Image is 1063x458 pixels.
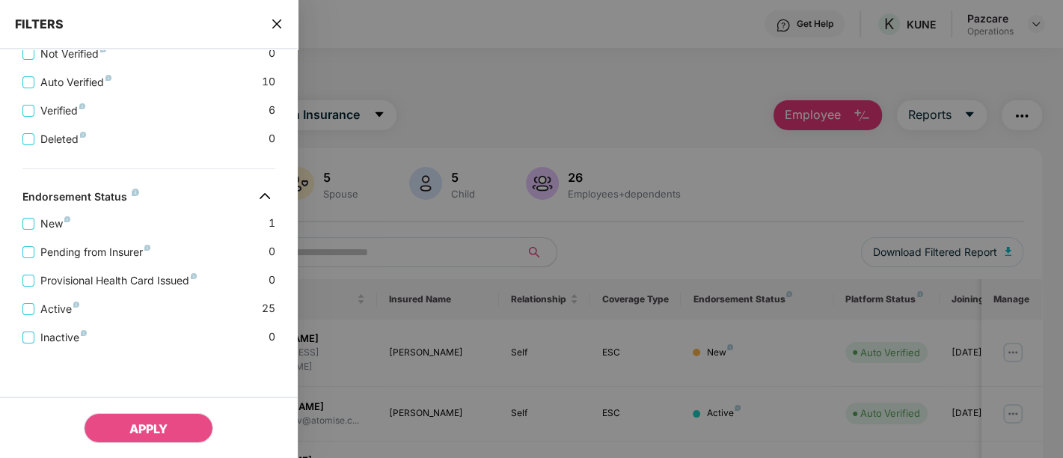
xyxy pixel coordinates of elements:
span: 0 [269,329,275,346]
span: 1 [269,215,275,232]
button: APPLY [84,413,213,443]
span: Inactive [34,329,93,346]
span: 0 [269,130,275,147]
span: Auto Verified [34,74,117,91]
img: svg+xml;base64,PHN2ZyB4bWxucz0iaHR0cDovL3d3dy53My5vcmcvMjAwMC9zdmciIHdpZHRoPSI4IiBoZWlnaHQ9IjgiIH... [79,103,85,109]
span: 0 [269,272,275,289]
span: New [34,216,76,232]
img: svg+xml;base64,PHN2ZyB4bWxucz0iaHR0cDovL3d3dy53My5vcmcvMjAwMC9zdmciIHdpZHRoPSI4IiBoZWlnaHQ9IjgiIH... [73,302,79,308]
span: close [271,16,283,31]
span: 0 [269,243,275,260]
img: svg+xml;base64,PHN2ZyB4bWxucz0iaHR0cDovL3d3dy53My5vcmcvMjAwMC9zdmciIHdpZHRoPSI4IiBoZWlnaHQ9IjgiIH... [105,75,111,81]
span: APPLY [129,421,168,436]
img: svg+xml;base64,PHN2ZyB4bWxucz0iaHR0cDovL3d3dy53My5vcmcvMjAwMC9zdmciIHdpZHRoPSI4IiBoZWlnaHQ9IjgiIH... [64,216,70,222]
img: svg+xml;base64,PHN2ZyB4bWxucz0iaHR0cDovL3d3dy53My5vcmcvMjAwMC9zdmciIHdpZHRoPSI4IiBoZWlnaHQ9IjgiIH... [80,132,86,138]
img: svg+xml;base64,PHN2ZyB4bWxucz0iaHR0cDovL3d3dy53My5vcmcvMjAwMC9zdmciIHdpZHRoPSI4IiBoZWlnaHQ9IjgiIH... [132,189,139,196]
span: Provisional Health Card Issued [34,272,203,289]
img: svg+xml;base64,PHN2ZyB4bWxucz0iaHR0cDovL3d3dy53My5vcmcvMjAwMC9zdmciIHdpZHRoPSIzMiIgaGVpZ2h0PSIzMi... [253,184,277,208]
span: FILTERS [15,16,64,31]
span: 25 [262,300,275,317]
span: Pending from Insurer [34,244,156,260]
span: 6 [269,102,275,119]
img: svg+xml;base64,PHN2ZyB4bWxucz0iaHR0cDovL3d3dy53My5vcmcvMjAwMC9zdmciIHdpZHRoPSI4IiBoZWlnaHQ9IjgiIH... [144,245,150,251]
img: svg+xml;base64,PHN2ZyB4bWxucz0iaHR0cDovL3d3dy53My5vcmcvMjAwMC9zdmciIHdpZHRoPSI4IiBoZWlnaHQ9IjgiIH... [81,330,87,336]
span: Deleted [34,131,92,147]
span: 0 [269,45,275,62]
img: svg+xml;base64,PHN2ZyB4bWxucz0iaHR0cDovL3d3dy53My5vcmcvMjAwMC9zdmciIHdpZHRoPSI4IiBoZWlnaHQ9IjgiIH... [191,273,197,279]
span: Not Verified [34,46,112,62]
span: Active [34,301,85,317]
span: Verified [34,103,91,119]
span: 10 [262,73,275,91]
div: Endorsement Status [22,190,139,208]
